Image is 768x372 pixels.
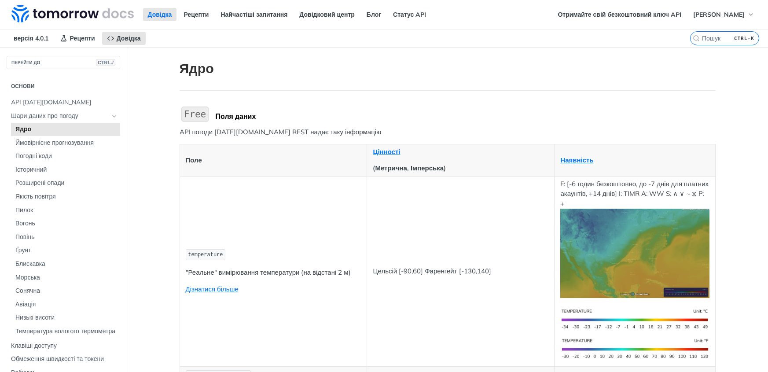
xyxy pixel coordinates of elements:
a: Дізнатися більше [186,285,239,293]
font: Ймовірнісне прогнозування [15,139,94,147]
button: Приховати підсторінки для шарів даних про погоду [111,113,118,120]
svg: Пошук [693,35,700,42]
a: Рецепти [55,32,100,45]
a: Довідка [143,8,177,21]
a: Шари даних про погодуПриховати підсторінки для шарів даних про погоду [7,110,120,123]
font: Рецепти [184,11,209,18]
font: "Реальне" вимірювання температури (на відстані 2 м) [186,268,351,276]
button: [PERSON_NAME] [688,8,759,21]
font: Блог [367,11,381,18]
font: API [DATE][DOMAIN_NAME] [11,98,91,106]
a: Блискавка [11,258,120,271]
a: Обмеження швидкості та токени [7,353,120,366]
font: Статус API [393,11,426,18]
a: Авіація [11,298,120,311]
a: Статус API [388,8,431,21]
a: Отримайте свій безкоштовний ключ API [553,8,686,21]
a: Якість повітря [11,190,120,203]
font: (Метрична, Імперська) [373,164,446,172]
font: Пилок [15,206,33,214]
a: Клавіші доступу [7,339,120,353]
a: Ймовірнісне прогнозування [11,136,120,150]
font: F: [-6 годин безкоштовно, до -7 днів для платних акаунтів, +14 днів] I: TIMR A: WW S: ∧ ∨ ~ ⧖ P: + [560,180,709,208]
font: Основи [11,83,34,89]
font: Повінь [15,233,34,241]
a: Цінності [373,147,400,156]
a: Низькі висоти [11,311,120,324]
font: Шари даних про погоду [11,112,78,120]
span: Розгорнути зображення [560,344,709,352]
a: Найчастіші запитання [216,8,292,21]
font: ПЕРЕЙТИ ДО [11,60,40,65]
font: Довідка [117,34,141,42]
font: CTRL-/ [98,60,114,65]
span: temperature [188,252,223,258]
a: API [DATE][DOMAIN_NAME] [7,96,120,109]
font: Низькі висоти [15,313,55,321]
a: Температура вологого термометра [11,325,120,338]
a: Наявність [560,156,593,164]
kbd: CTRL-K [732,34,757,43]
font: Сонячна [15,287,40,295]
a: Морська [11,271,120,284]
font: [PERSON_NAME] [693,11,745,18]
a: Рецепти [179,8,213,21]
a: Вогонь [11,217,120,230]
font: Ядро [15,125,31,133]
font: Обмеження швидкості та токени [11,355,104,363]
font: Найчастіші запитання [220,11,287,18]
a: Пилок [11,204,120,217]
font: Рецепти [70,34,95,42]
font: API погоди [DATE][DOMAIN_NAME] REST надає таку інформацію [180,128,382,136]
a: Ґрунт [11,244,120,257]
font: Температура вологого термометра [15,327,115,335]
a: Розширені опади [11,177,120,190]
font: Морська [15,273,40,281]
font: Цельсій [-90,60] Фаренгейт [-130,140] [373,267,491,275]
font: Історичний [15,166,47,173]
span: Розгорнути зображення [560,249,709,257]
font: Авіація [15,300,36,308]
span: Розгорнути зображення [560,314,709,323]
font: Вогонь [15,219,35,227]
a: Повінь [11,231,120,244]
font: Отримайте свій безкоштовний ключ API [558,11,681,18]
font: Поле [186,156,202,164]
a: Довідковий центр [294,8,360,21]
img: Документація API погоди Tomorrow.io [11,5,134,22]
font: Клавіші доступу [11,342,57,350]
font: Поля даних [216,112,256,121]
font: Блискавка [15,260,45,268]
font: Довідка [148,11,172,18]
font: Довідковий центр [299,11,355,18]
a: Погодні коди [11,150,120,163]
font: Погодні коди [15,152,52,160]
a: Довідка [102,32,146,45]
font: Якість повітря [15,192,56,200]
button: ПЕРЕЙТИ ДОCTRL-/ [7,56,120,69]
font: Ґрунт [15,246,31,254]
a: Сонячна [11,284,120,298]
font: версія 4.0.1 [14,34,48,42]
a: Блог [362,8,386,21]
font: Розширені опади [15,179,64,187]
font: Ядро [180,59,214,77]
a: Ядро [11,123,120,136]
a: Історичний [11,163,120,177]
